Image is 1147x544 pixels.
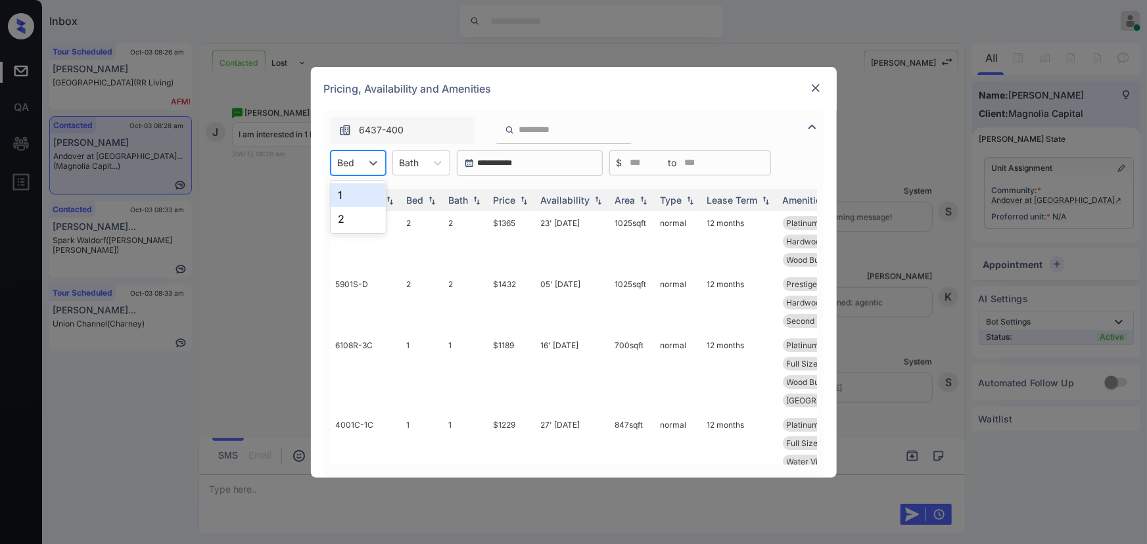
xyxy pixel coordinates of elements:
[517,195,530,204] img: sorting
[702,211,778,272] td: 12 months
[470,195,483,204] img: sorting
[759,195,772,204] img: sorting
[787,255,853,265] span: Wood Burning Fi...
[536,333,610,413] td: 16' [DATE]
[684,195,697,204] img: sorting
[655,413,702,474] td: normal
[488,211,536,272] td: $1365
[805,119,820,135] img: icon-zuma
[494,194,516,206] div: Price
[787,298,856,307] span: Hardwood Plank ...
[402,211,444,272] td: 2
[637,195,650,204] img: sorting
[615,194,636,206] div: Area
[360,123,404,137] span: 6437-400
[787,218,850,228] span: Platinum - 2 Be...
[331,183,386,207] div: 1
[617,156,622,170] span: $
[787,438,849,448] span: Full Size Wash/...
[425,195,438,204] img: sorting
[655,211,702,272] td: normal
[787,359,849,369] span: Full Size Wash/...
[331,272,402,333] td: 5901S-D
[331,207,386,231] div: 2
[707,194,758,206] div: Lease Term
[783,194,827,206] div: Amenities
[787,316,853,326] span: Second Floor To...
[610,272,655,333] td: 1025 sqft
[610,333,655,413] td: 700 sqft
[536,413,610,474] td: 27' [DATE]
[702,413,778,474] td: 12 months
[444,211,488,272] td: 2
[541,194,590,206] div: Availability
[311,67,837,110] div: Pricing, Availability and Amenities
[536,272,610,333] td: 05' [DATE]
[787,237,856,246] span: Hardwood Plank ...
[331,413,402,474] td: 4001C-1C
[505,124,515,136] img: icon-zuma
[787,457,830,466] span: Water View
[809,81,822,95] img: close
[610,413,655,474] td: 847 sqft
[702,272,778,333] td: 12 months
[592,195,605,204] img: sorting
[661,194,682,206] div: Type
[655,333,702,413] td: normal
[536,211,610,272] td: 23' [DATE]
[444,413,488,474] td: 1
[339,124,352,137] img: icon-zuma
[331,211,402,272] td: 5904S-B
[787,420,849,430] span: Platinum - 1 Be...
[787,396,868,405] span: [GEOGRAPHIC_DATA]
[449,194,469,206] div: Bath
[787,377,853,387] span: Wood Burning Fi...
[488,333,536,413] td: $1189
[444,272,488,333] td: 2
[402,272,444,333] td: 2
[787,340,849,350] span: Platinum - 1 Be...
[331,333,402,413] td: 6108R-3C
[655,272,702,333] td: normal
[668,156,677,170] span: to
[488,272,536,333] td: $1432
[407,194,424,206] div: Bed
[488,413,536,474] td: $1229
[787,279,848,289] span: Prestige - 2 Be...
[402,333,444,413] td: 1
[702,333,778,413] td: 12 months
[444,333,488,413] td: 1
[610,211,655,272] td: 1025 sqft
[402,413,444,474] td: 1
[383,195,396,204] img: sorting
